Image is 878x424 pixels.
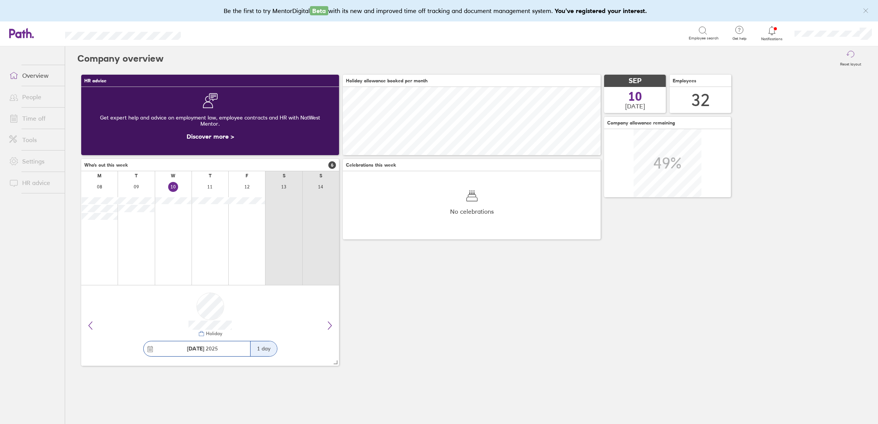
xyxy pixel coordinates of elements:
[3,175,65,190] a: HR advice
[625,103,645,110] span: [DATE]
[135,173,138,178] div: T
[3,154,65,169] a: Settings
[3,132,65,147] a: Tools
[87,108,333,133] div: Get expert help and advice on employment law, employee contracts and HR with NatWest Mentor.
[3,111,65,126] a: Time off
[171,173,175,178] div: W
[3,89,65,105] a: People
[250,341,277,356] div: 1 day
[607,120,675,126] span: Company allowance remaining
[77,46,164,71] h2: Company overview
[629,77,642,85] span: SEP
[346,162,396,168] span: Celebrations this week
[760,25,785,41] a: Notifications
[835,60,866,67] label: Reset layout
[835,46,866,71] button: Reset layout
[689,36,719,41] span: Employee search
[328,161,336,169] span: 6
[246,173,248,178] div: F
[224,6,655,15] div: Be the first to try MentorDigital with its new and improved time off tracking and document manage...
[205,331,222,336] div: Holiday
[450,208,494,215] span: No celebrations
[187,345,204,352] strong: [DATE]
[97,173,102,178] div: M
[310,6,328,15] span: Beta
[201,29,221,36] div: Search
[673,78,696,83] span: Employees
[346,78,428,83] span: Holiday allowance booked per month
[727,36,752,41] span: Get help
[319,173,322,178] div: S
[187,345,218,352] span: 2025
[84,162,128,168] span: Who's out this week
[84,78,106,83] span: HR advice
[760,37,785,41] span: Notifications
[628,90,642,103] span: 10
[283,173,285,178] div: S
[555,7,647,15] b: You've registered your interest.
[3,68,65,83] a: Overview
[691,90,710,110] div: 32
[187,133,234,140] a: Discover more >
[209,173,211,178] div: T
